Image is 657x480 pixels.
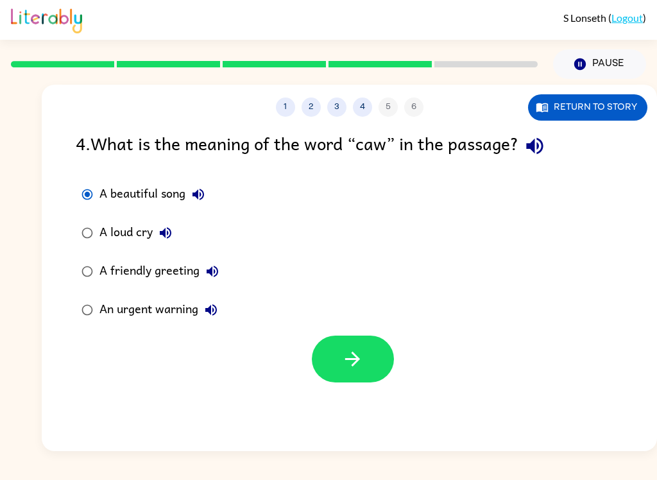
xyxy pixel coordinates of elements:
[200,259,225,284] button: A friendly greeting
[563,12,646,24] div: ( )
[99,220,178,246] div: A loud cry
[611,12,643,24] a: Logout
[198,297,224,323] button: An urgent warning
[276,98,295,117] button: 1
[99,182,211,207] div: A beautiful song
[153,220,178,246] button: A loud cry
[99,297,224,323] div: An urgent warning
[553,49,646,79] button: Pause
[563,12,608,24] span: S Lonseth
[11,5,82,33] img: Literably
[528,94,647,121] button: Return to story
[185,182,211,207] button: A beautiful song
[327,98,346,117] button: 3
[302,98,321,117] button: 2
[353,98,372,117] button: 4
[76,130,623,162] div: 4 . What is the meaning of the word “caw” in the passage?
[99,259,225,284] div: A friendly greeting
